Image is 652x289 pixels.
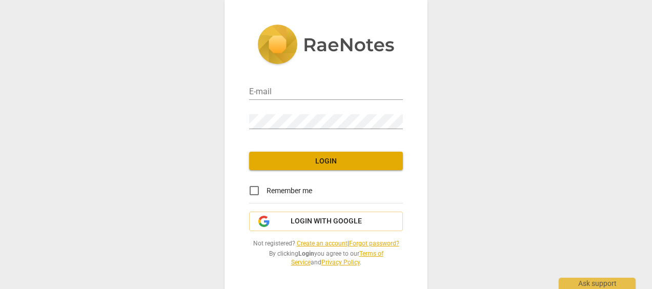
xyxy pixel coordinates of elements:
[297,240,348,247] a: Create an account
[257,25,395,67] img: 5ac2273c67554f335776073100b6d88f.svg
[267,185,312,196] span: Remember me
[349,240,399,247] a: Forgot password?
[321,259,360,266] a: Privacy Policy
[559,278,636,289] div: Ask support
[291,250,383,266] a: Terms of Service
[291,216,362,226] span: Login with Google
[249,152,403,170] button: Login
[249,250,403,266] span: By clicking you agree to our and .
[249,212,403,231] button: Login with Google
[257,156,395,167] span: Login
[249,239,403,248] span: Not registered? |
[298,250,314,257] b: Login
